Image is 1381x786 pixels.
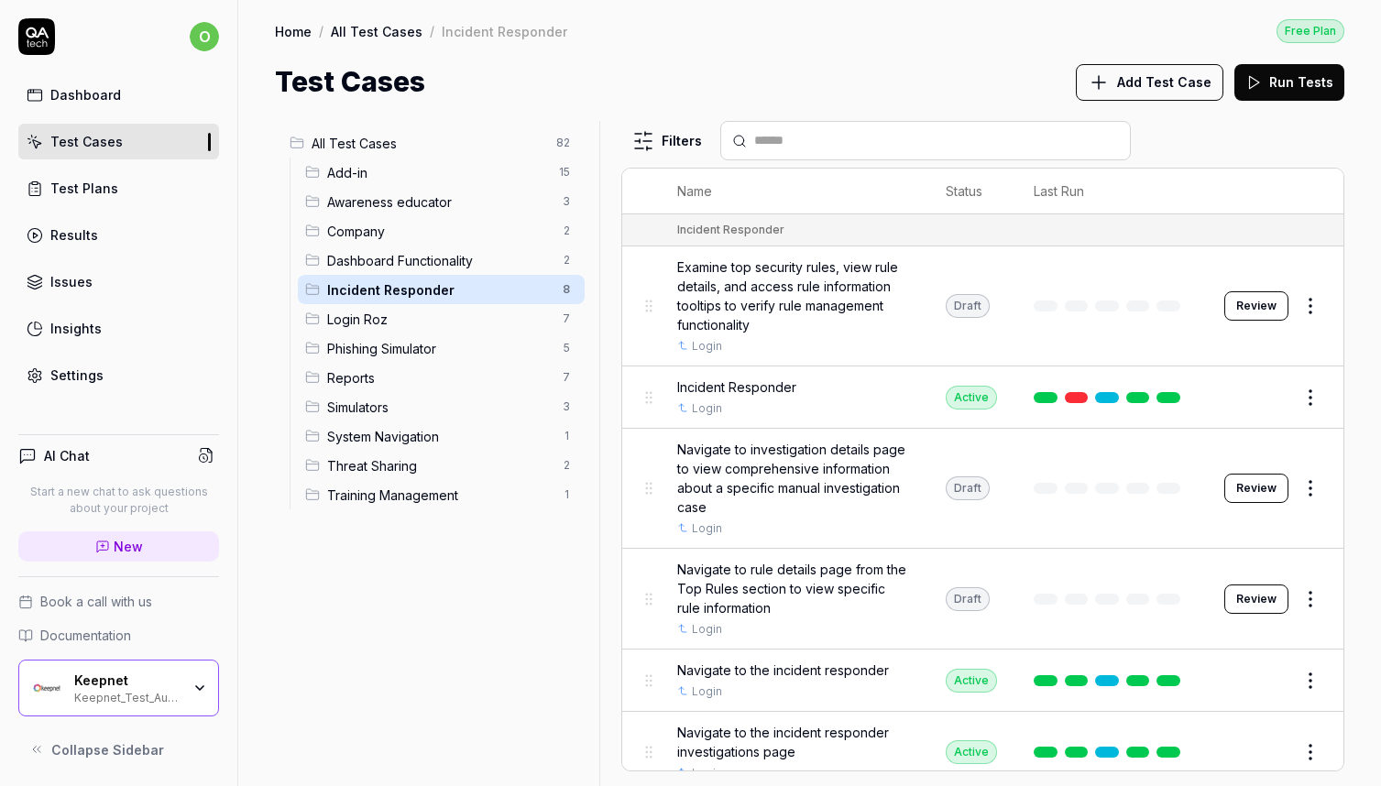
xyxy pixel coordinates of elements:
[298,187,585,216] div: Drag to reorderAwareness educator3
[946,587,990,611] div: Draft
[18,311,219,346] a: Insights
[327,163,548,182] span: Add-in
[298,451,585,480] div: Drag to reorderThreat Sharing2
[298,275,585,304] div: Drag to reorderIncident Responder8
[275,61,425,103] h1: Test Cases
[50,132,123,151] div: Test Cases
[555,308,577,330] span: 7
[555,278,577,300] span: 8
[74,672,181,689] div: Keepnet
[659,169,927,214] th: Name
[40,626,131,645] span: Documentation
[555,454,577,476] span: 2
[298,392,585,421] div: Drag to reorderSimulators3
[298,216,585,246] div: Drag to reorderCompany2
[327,427,552,446] span: System Navigation
[555,484,577,506] span: 1
[327,192,552,212] span: Awareness educator
[298,480,585,509] div: Drag to reorderTraining Management1
[555,191,577,213] span: 3
[327,280,552,300] span: Incident Responder
[677,560,909,617] span: Navigate to rule details page from the Top Rules section to view specific rule information
[18,484,219,517] p: Start a new chat to ask questions about your project
[44,446,90,465] h4: AI Chat
[692,520,722,537] a: Login
[298,421,585,451] div: Drag to reorderSystem Navigation1
[430,22,434,40] div: /
[298,246,585,275] div: Drag to reorderDashboard Functionality2
[30,671,63,704] img: Keepnet Logo
[319,22,323,40] div: /
[50,85,121,104] div: Dashboard
[946,294,990,318] div: Draft
[555,337,577,359] span: 5
[621,123,713,159] button: Filters
[555,425,577,447] span: 1
[18,531,219,562] a: New
[1015,169,1206,214] th: Last Run
[190,22,219,51] span: o
[327,486,552,505] span: Training Management
[622,650,1343,712] tr: Navigate to the incident responderLoginActive
[1117,72,1211,92] span: Add Test Case
[312,134,545,153] span: All Test Cases
[327,310,552,329] span: Login Roz
[327,368,552,388] span: Reports
[1224,291,1288,321] button: Review
[50,179,118,198] div: Test Plans
[50,225,98,245] div: Results
[327,398,552,417] span: Simulators
[555,249,577,271] span: 2
[555,366,577,388] span: 7
[18,660,219,716] button: Keepnet LogoKeepnetKeepnet_Test_Automation
[1277,19,1344,43] div: Free Plan
[18,626,219,645] a: Documentation
[927,169,1015,214] th: Status
[677,377,796,397] span: Incident Responder
[51,740,164,759] span: Collapse Sidebar
[40,592,152,611] span: Book a call with us
[298,304,585,333] div: Drag to reorderLogin Roz7
[331,22,422,40] a: All Test Cases
[946,740,997,764] div: Active
[677,257,909,334] span: Examine top security rules, view rule details, and access rule information tooltips to verify rul...
[1224,584,1288,614] button: Review
[18,731,219,768] button: Collapse Sidebar
[622,549,1343,650] tr: Navigate to rule details page from the Top Rules section to view specific rule informationLoginDr...
[692,683,722,700] a: Login
[74,689,181,704] div: Keepnet_Test_Automation
[18,264,219,300] a: Issues
[946,476,990,500] div: Draft
[327,339,552,358] span: Phishing Simulator
[1224,474,1288,503] button: Review
[1234,64,1344,101] button: Run Tests
[549,132,577,154] span: 82
[677,660,889,680] span: Navigate to the incident responder
[50,319,102,338] div: Insights
[50,272,93,291] div: Issues
[190,18,219,55] button: o
[692,400,722,417] a: Login
[18,124,219,159] a: Test Cases
[677,723,909,761] span: Navigate to the incident responder investigations page
[327,456,552,475] span: Threat Sharing
[692,765,722,781] a: Login
[18,77,219,113] a: Dashboard
[622,246,1343,366] tr: Examine top security rules, view rule details, and access rule information tooltips to verify rul...
[18,357,219,393] a: Settings
[946,669,997,693] div: Active
[552,161,577,183] span: 15
[298,333,585,363] div: Drag to reorderPhishing Simulator5
[442,22,567,40] div: Incident Responder
[298,158,585,187] div: Drag to reorderAdd-in15
[298,363,585,392] div: Drag to reorderReports7
[622,366,1343,429] tr: Incident ResponderLoginActive
[18,592,219,611] a: Book a call with us
[622,429,1343,549] tr: Navigate to investigation details page to view comprehensive information about a specific manual ...
[946,386,997,409] div: Active
[18,217,219,253] a: Results
[327,251,552,270] span: Dashboard Functionality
